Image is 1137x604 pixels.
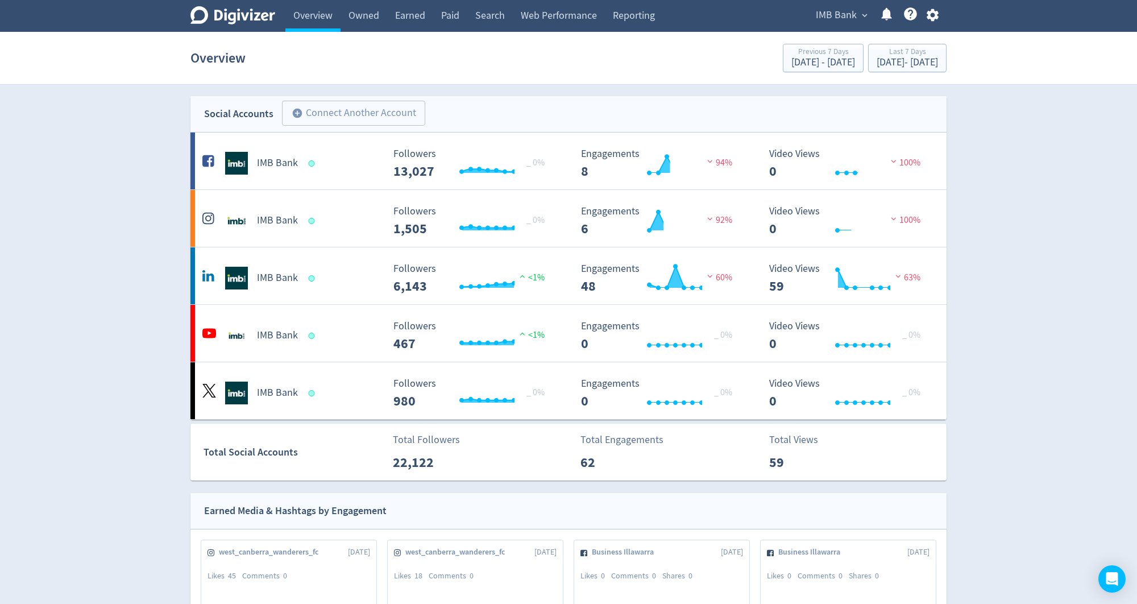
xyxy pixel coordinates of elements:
[860,10,870,20] span: expand_more
[888,157,899,166] img: negative-performance.svg
[763,378,934,408] svg: Video Views 0
[242,570,293,582] div: Comments
[812,6,870,24] button: IMB Bank
[575,148,746,179] svg: Engagements 8
[190,247,947,304] a: IMB Bank undefinedIMB Bank Followers --- Followers 6,143 <1% Engagements 48 Engagements 48 60% Vi...
[580,570,611,582] div: Likes
[309,275,318,282] span: Data last synced: 25 Aug 2025, 5:02am (AEST)
[907,547,929,558] span: [DATE]
[704,272,716,280] img: negative-performance.svg
[405,547,511,558] span: west_canberra_wanderers_fc
[517,329,545,341] span: <1%
[714,329,732,341] span: _ 0%
[877,48,938,57] div: Last 7 Days
[704,157,732,168] span: 94%
[257,214,298,227] h5: IMB Bank
[309,390,318,396] span: Data last synced: 24 Aug 2025, 6:02pm (AEST)
[763,148,934,179] svg: Video Views 0
[601,570,605,581] span: 0
[225,209,248,232] img: IMB Bank undefined
[791,48,855,57] div: Previous 7 Days
[225,267,248,289] img: IMB Bank undefined
[849,570,885,582] div: Shares
[888,214,899,223] img: negative-performance.svg
[309,333,318,339] span: Data last synced: 25 Aug 2025, 2:02am (AEST)
[309,218,318,224] span: Data last synced: 24 Aug 2025, 11:02pm (AEST)
[257,329,298,342] h5: IMB Bank
[429,570,480,582] div: Comments
[190,305,947,362] a: IMB Bank undefinedIMB Bank Followers --- Followers 467 <1% Engagements 0 Engagements 0 _ 0% Video...
[704,214,716,223] img: negative-performance.svg
[388,321,558,351] svg: Followers ---
[526,387,545,398] span: _ 0%
[704,272,732,283] span: 60%
[778,547,846,558] span: Business Illawarra
[787,570,791,581] span: 0
[225,152,248,175] img: IMB Bank undefined
[534,547,557,558] span: [DATE]
[875,570,879,581] span: 0
[257,271,298,285] h5: IMB Bank
[204,503,387,519] div: Earned Media & Hashtags by Engagement
[902,387,920,398] span: _ 0%
[225,324,248,347] img: IMB Bank undefined
[575,206,746,236] svg: Engagements 6
[388,206,558,236] svg: Followers ---
[526,214,545,226] span: _ 0%
[219,547,325,558] span: west_canberra_wanderers_fc
[798,570,849,582] div: Comments
[893,272,904,280] img: negative-performance.svg
[704,157,716,166] img: negative-performance.svg
[190,133,947,189] a: IMB Bank undefinedIMB Bank Followers --- _ 0% Followers 13,027 Engagements 8 Engagements 8 94% Vi...
[575,321,746,351] svg: Engagements 0
[662,570,699,582] div: Shares
[388,148,558,179] svg: Followers ---
[388,263,558,293] svg: Followers ---
[877,57,938,68] div: [DATE] - [DATE]
[575,263,746,293] svg: Engagements 48
[208,570,242,582] div: Likes
[526,157,545,168] span: _ 0%
[767,570,798,582] div: Likes
[575,378,746,408] svg: Engagements 0
[190,190,947,247] a: IMB Bank undefinedIMB Bank Followers --- _ 0% Followers 1,505 Engagements 6 Engagements 6 92% Vid...
[580,452,646,473] p: 62
[688,570,692,581] span: 0
[714,387,732,398] span: _ 0%
[257,156,298,170] h5: IMB Bank
[282,101,425,126] button: Connect Another Account
[190,40,246,76] h1: Overview
[393,432,460,448] p: Total Followers
[517,272,528,280] img: positive-performance.svg
[783,44,864,72] button: Previous 7 Days[DATE] - [DATE]
[190,362,947,419] a: IMB Bank undefinedIMB Bank Followers --- _ 0% Followers 980 Engagements 0 Engagements 0 _ 0% Vide...
[763,263,934,293] svg: Video Views 59
[611,570,662,582] div: Comments
[816,6,857,24] span: IMB Bank
[414,570,422,581] span: 18
[868,44,947,72] button: Last 7 Days[DATE]- [DATE]
[204,106,273,122] div: Social Accounts
[309,160,318,167] span: Data last synced: 25 Aug 2025, 8:03am (AEST)
[225,382,248,404] img: IMB Bank undefined
[721,547,743,558] span: [DATE]
[283,570,287,581] span: 0
[292,107,303,119] span: add_circle
[580,432,663,448] p: Total Engagements
[394,570,429,582] div: Likes
[888,157,920,168] span: 100%
[704,214,732,226] span: 92%
[1098,565,1126,593] div: Open Intercom Messenger
[517,329,528,338] img: positive-performance.svg
[393,452,458,473] p: 22,122
[763,206,934,236] svg: Video Views 0
[228,570,236,581] span: 45
[257,386,298,400] h5: IMB Bank
[470,570,474,581] span: 0
[791,57,855,68] div: [DATE] - [DATE]
[769,452,835,473] p: 59
[592,547,660,558] span: Business Illawarra
[902,329,920,341] span: _ 0%
[652,570,656,581] span: 0
[388,378,558,408] svg: Followers ---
